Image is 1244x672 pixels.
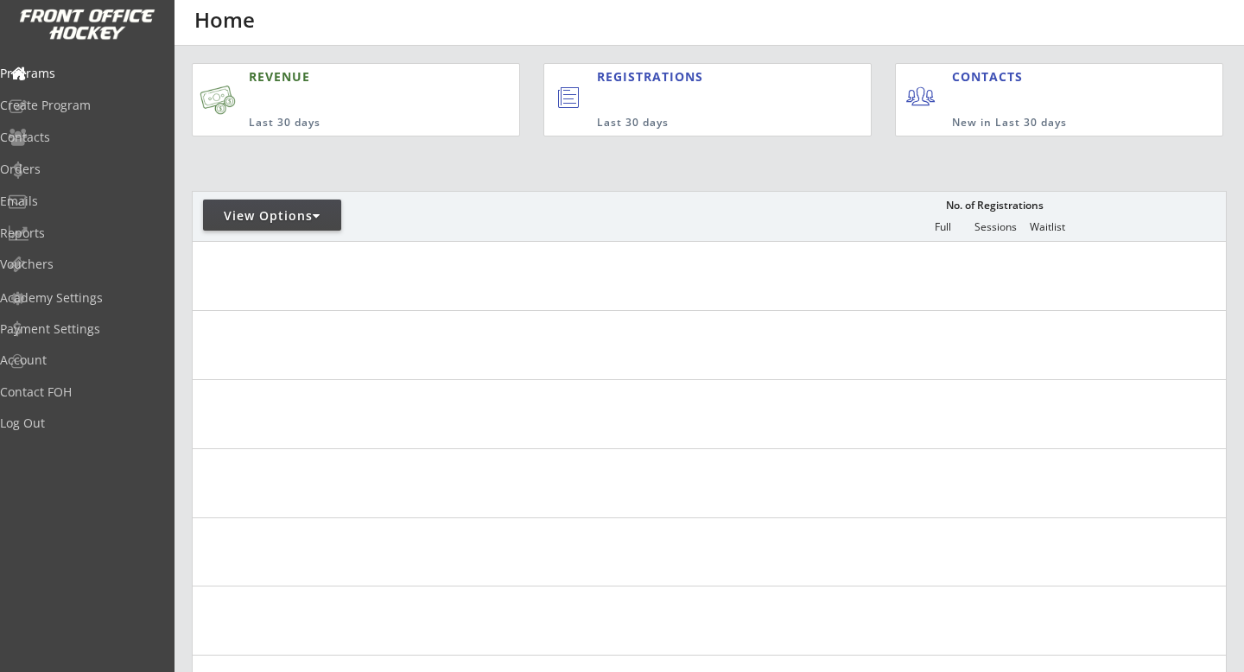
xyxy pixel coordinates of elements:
div: New in Last 30 days [952,116,1142,130]
div: Full [917,221,968,233]
div: REVENUE [249,68,440,86]
div: CONTACTS [952,68,1031,86]
div: REGISTRATIONS [597,68,794,86]
div: Last 30 days [249,116,440,130]
div: View Options [203,207,341,225]
div: No. of Registrations [941,200,1048,212]
div: Last 30 days [597,116,800,130]
div: Sessions [969,221,1021,233]
div: Waitlist [1021,221,1073,233]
